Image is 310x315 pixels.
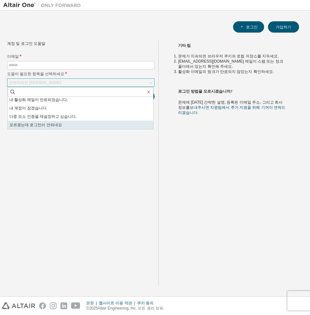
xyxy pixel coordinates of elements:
[89,306,98,310] font: 2025
[246,24,258,30] font: 로그인
[7,79,154,86] div: 선택하려면 [PERSON_NAME]
[71,302,80,309] img: youtube.svg
[268,21,299,33] button: 가입하기
[98,306,164,310] font: Altair Engineering, Inc. 모든 권리 보유.
[86,306,89,310] font: ©
[137,301,154,305] font: 쿠키 동의
[9,80,61,85] font: 선택하려면 [PERSON_NAME]
[99,301,132,305] font: 웹사이트 이용 약관
[2,302,35,309] img: altair_logo.svg
[276,24,291,30] font: 가입하기
[178,100,283,110] font: 문제에 [DATE] 간략한 설명, 등록된 이메일 주소, 그리고 회사 정보를
[3,2,84,8] img: 알타이르 원
[178,105,285,115] a: 보내주시면 지원팀에서 추가 지원을 위해 기꺼이 연락드리겠습니다.
[178,43,191,48] font: 기타 팁
[7,71,64,76] font: 도움이 필요한 항목을 선택하세요
[60,302,67,309] img: linkedin.svg
[9,97,68,102] font: 내 활성화 메일이 만료되었습니다.
[86,301,94,305] font: 은둔
[178,54,279,58] font: 문제가 지속되면 브라우저 쿠키와 로컬 저장소를 지우세요.
[50,302,57,309] img: instagram.svg
[178,69,274,74] font: 활성화 이메일의 링크가 만료되지 않았는지 확인하세요.
[7,41,45,46] font: 계정 및 로그인 도움말
[178,89,232,94] font: 로그인 방법을 모르시겠습니까?
[178,59,283,69] font: [EMAIL_ADDRESS][DOMAIN_NAME] 메일이 스팸 또는 정크 폴더에서 있는지 확인해 주세요.
[7,54,19,59] font: 이메일
[39,302,46,309] img: facebook.svg
[233,21,264,33] button: 로그인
